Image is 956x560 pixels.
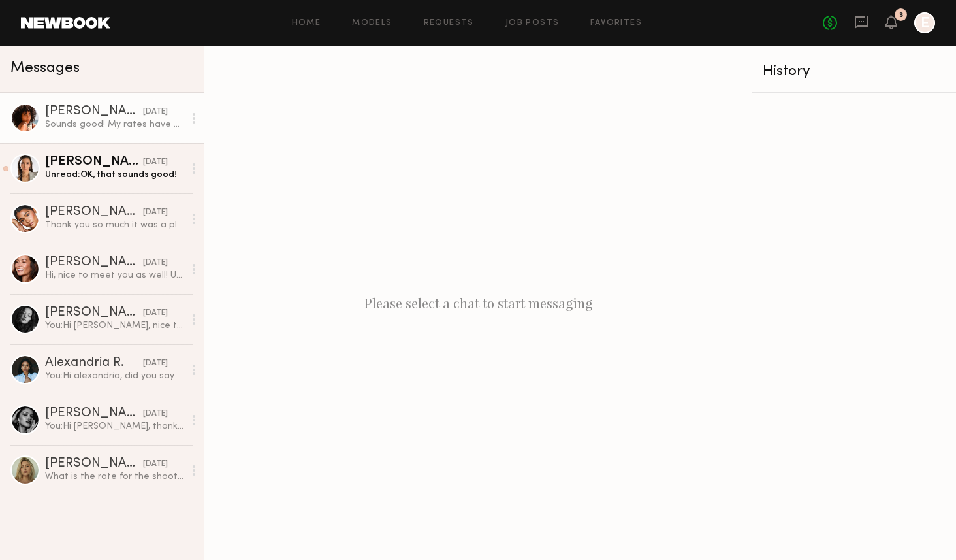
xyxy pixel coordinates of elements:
[143,257,168,269] div: [DATE]
[590,19,642,27] a: Favorites
[143,106,168,118] div: [DATE]
[143,408,168,420] div: [DATE]
[45,256,143,269] div: [PERSON_NAME]
[424,19,474,27] a: Requests
[45,407,143,420] div: [PERSON_NAME]
[45,105,143,118] div: [PERSON_NAME]
[45,306,143,320] div: [PERSON_NAME]
[763,64,946,79] div: History
[899,12,903,19] div: 3
[45,219,184,231] div: Thank you so much it was a pleasure working together! :)
[292,19,321,27] a: Home
[45,357,143,370] div: Alexandria R.
[45,370,184,382] div: You: Hi alexandria, did you say you were coming in at 12:30pm tmr?
[45,320,184,332] div: You: Hi [PERSON_NAME], nice to meet you. We sent out a casting invitation [DATE] and wanted to fo...
[45,206,143,219] div: [PERSON_NAME]
[45,420,184,433] div: You: Hi [PERSON_NAME], thank you for letting us know!
[352,19,392,27] a: Models
[45,470,184,483] div: What is the rate for the shoot? Thanks!
[45,269,184,282] div: Hi, nice to meet you as well! Unfortunately I’ll be out of town until the 28th so I won’t be able...
[143,307,168,320] div: [DATE]
[45,118,184,131] div: Sounds good! My rates have gone up from last time we worked together. I have my hourly listed her...
[45,156,143,169] div: [PERSON_NAME]
[143,458,168,470] div: [DATE]
[505,19,560,27] a: Job Posts
[45,169,184,181] div: Unread: OK, that sounds good!
[143,156,168,169] div: [DATE]
[914,12,935,33] a: E
[10,61,80,76] span: Messages
[45,457,143,470] div: [PERSON_NAME]
[143,357,168,370] div: [DATE]
[143,206,168,219] div: [DATE]
[204,46,752,560] div: Please select a chat to start messaging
